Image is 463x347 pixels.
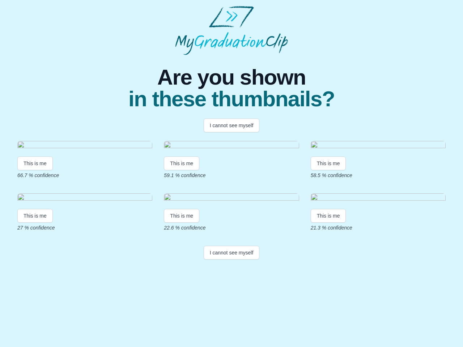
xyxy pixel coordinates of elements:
[164,172,299,179] p: 59.1 % confidence
[17,172,152,179] p: 66.7 % confidence
[164,224,299,231] p: 22.6 % confidence
[204,119,260,132] button: I cannot see myself
[311,193,446,203] img: a4c7bc6fe377408148afa9ec15174038833d7d54.gif
[128,67,335,88] span: Are you shown
[17,193,152,203] img: ba1f58f879615526b02771374bdeae369e8315fa.gif
[17,157,53,170] button: This is me
[164,157,199,170] button: This is me
[17,209,53,223] button: This is me
[164,141,299,151] img: f8197396325956ce1c3e9abd8ef9ecd41d149545.gif
[17,141,152,151] img: 604bb3c7e3c787fe54a67793095539013e82e1cf.gif
[164,193,299,203] img: 724d1c670c6f46bea176a54b823be26d948db5e3.gif
[17,224,152,231] p: 27 % confidence
[175,6,288,55] img: MyGraduationClip
[311,209,346,223] button: This is me
[311,172,446,179] p: 58.5 % confidence
[204,246,260,260] button: I cannot see myself
[128,88,335,110] span: in these thumbnails?
[311,224,446,231] p: 21.3 % confidence
[311,141,446,151] img: 802909a3487df0bf2cc1e7b64ac39b78e660581b.gif
[311,157,346,170] button: This is me
[164,209,199,223] button: This is me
